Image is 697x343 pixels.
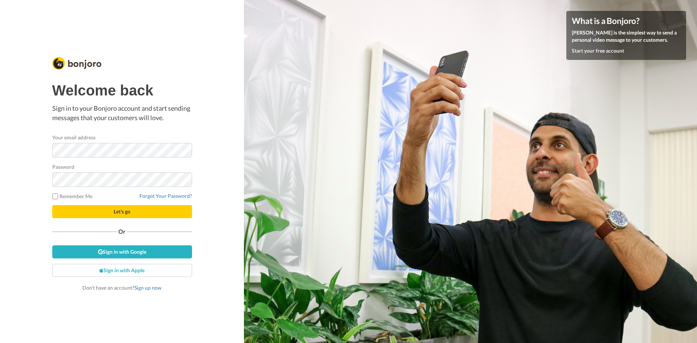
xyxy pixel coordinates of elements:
a: Forgot Your Password? [139,193,192,199]
a: Sign up now [134,285,162,291]
label: Remember Me [52,192,93,200]
a: Sign in with Apple [52,264,192,277]
span: Don’t have an account? [82,285,162,291]
h1: Welcome back [52,82,192,98]
span: Or [117,229,127,234]
p: Sign in to your Bonjoro account and start sending messages that your customers will love. [52,104,192,122]
label: Password [52,163,75,171]
a: Start your free account [572,48,624,54]
label: Your email address [52,134,95,141]
h4: What is a Bonjoro? [572,16,681,25]
span: Let's go [114,208,130,215]
p: [PERSON_NAME] is the simplest way to send a personal video message to your customers. [572,29,681,44]
input: Remember Me [52,193,58,199]
a: Sign in with Google [52,245,192,258]
button: Let's go [52,205,192,218]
